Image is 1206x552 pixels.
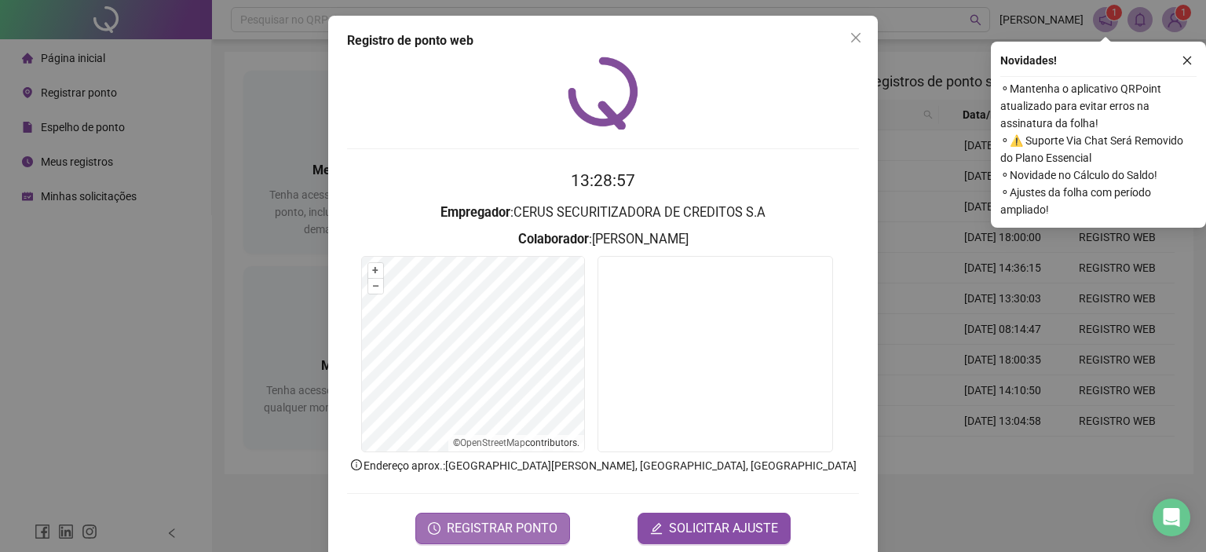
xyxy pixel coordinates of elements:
span: ⚬ Novidade no Cálculo do Saldo! [1000,166,1197,184]
button: – [368,279,383,294]
img: QRPoint [568,57,638,130]
span: ⚬ ⚠️ Suporte Via Chat Será Removido do Plano Essencial [1000,132,1197,166]
button: editSOLICITAR AJUSTE [638,513,791,544]
span: close [850,31,862,44]
div: Open Intercom Messenger [1153,499,1190,536]
a: OpenStreetMap [460,437,525,448]
span: close [1182,55,1193,66]
span: clock-circle [428,522,440,535]
span: ⚬ Ajustes da folha com período ampliado! [1000,184,1197,218]
span: Novidades ! [1000,52,1057,69]
button: + [368,263,383,278]
li: © contributors. [453,437,579,448]
span: edit [650,522,663,535]
h3: : [PERSON_NAME] [347,229,859,250]
div: Registro de ponto web [347,31,859,50]
span: ⚬ Mantenha o aplicativo QRPoint atualizado para evitar erros na assinatura da folha! [1000,80,1197,132]
h3: : CERUS SECURITIZADORA DE CREDITOS S.A [347,203,859,223]
button: Close [843,25,868,50]
strong: Empregador [440,205,510,220]
span: REGISTRAR PONTO [447,519,557,538]
strong: Colaborador [518,232,589,247]
span: SOLICITAR AJUSTE [669,519,778,538]
p: Endereço aprox. : [GEOGRAPHIC_DATA][PERSON_NAME], [GEOGRAPHIC_DATA], [GEOGRAPHIC_DATA] [347,457,859,474]
time: 13:28:57 [571,171,635,190]
span: info-circle [349,458,364,472]
button: REGISTRAR PONTO [415,513,570,544]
